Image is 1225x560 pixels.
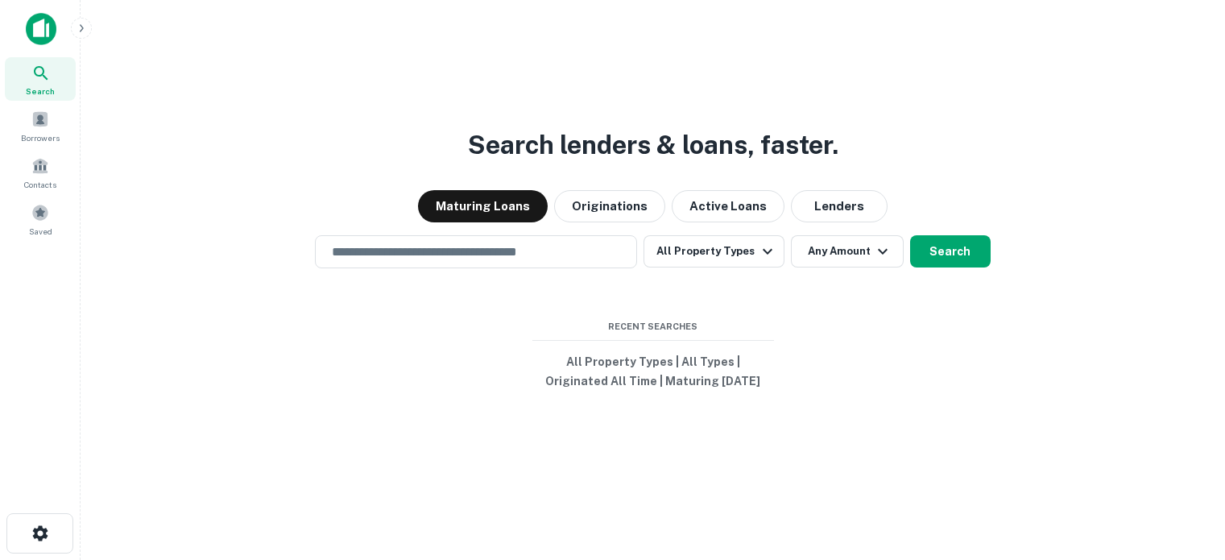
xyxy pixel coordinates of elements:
button: Maturing Loans [418,190,548,222]
a: Contacts [5,151,76,194]
button: Search [910,235,991,268]
img: capitalize-icon.png [26,13,56,45]
span: Borrowers [21,131,60,144]
span: Search [26,85,55,97]
button: Any Amount [791,235,904,268]
span: Contacts [24,178,56,191]
button: All Property Types [644,235,784,268]
iframe: Chat Widget [1144,431,1225,508]
span: Recent Searches [532,320,774,334]
button: Originations [554,190,665,222]
button: All Property Types | All Types | Originated All Time | Maturing [DATE] [532,347,774,396]
button: Lenders [791,190,888,222]
button: Active Loans [672,190,784,222]
a: Saved [5,197,76,241]
a: Search [5,57,76,101]
a: Borrowers [5,104,76,147]
h3: Search lenders & loans, faster. [468,126,838,164]
span: Saved [29,225,52,238]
